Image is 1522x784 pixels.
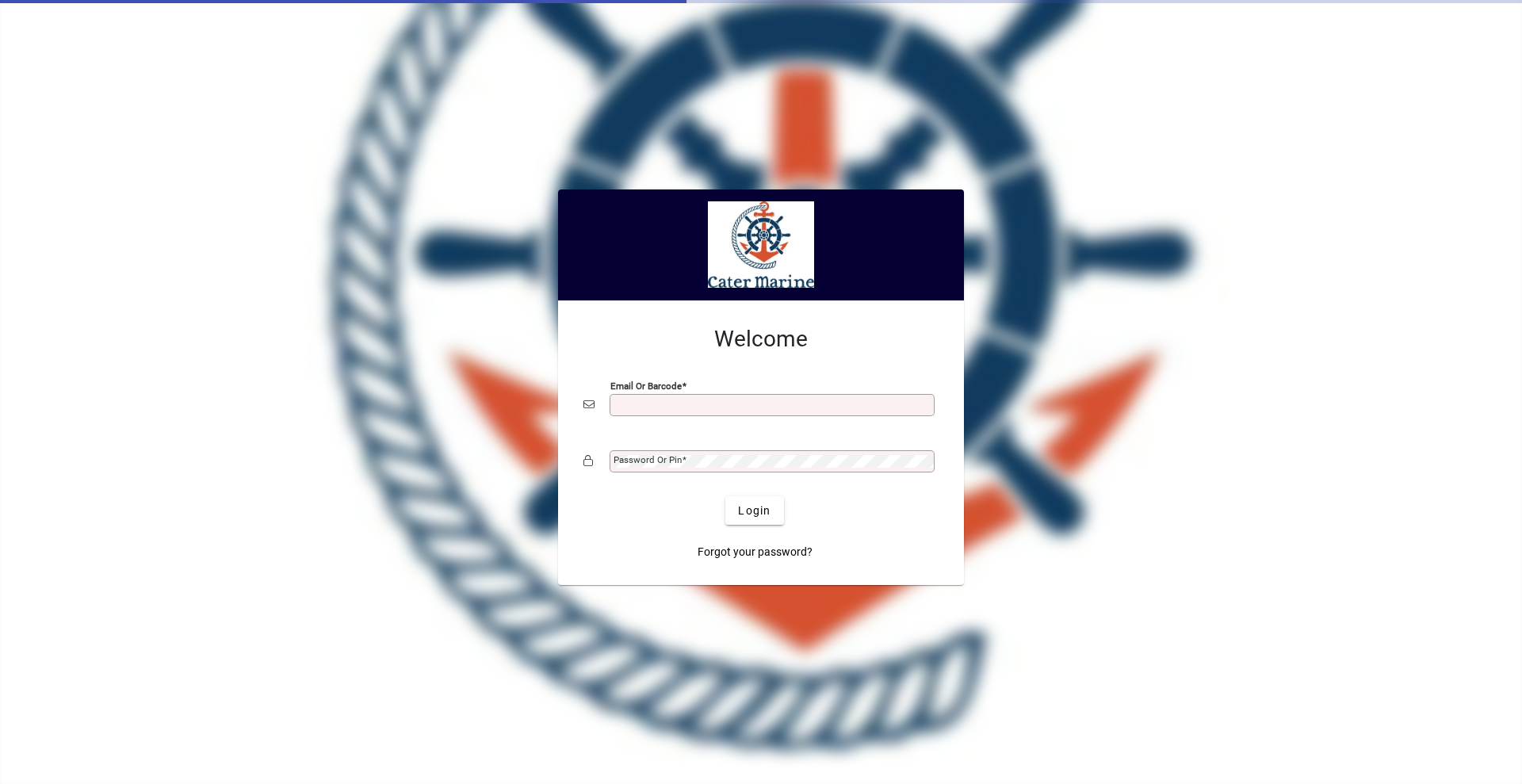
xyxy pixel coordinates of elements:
span: Login [738,503,771,519]
mat-label: Password or Pin [614,454,682,465]
span: Forgot your password? [698,544,813,560]
button: Login [725,496,783,525]
h2: Welcome [583,326,939,353]
mat-label: Email or Barcode [610,381,682,392]
a: Forgot your password? [691,537,819,566]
